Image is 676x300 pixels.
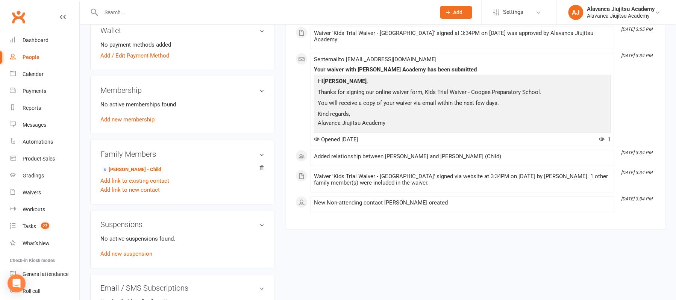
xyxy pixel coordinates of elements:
div: Reports [23,105,41,111]
i: [DATE] 3:34 PM [621,196,653,202]
a: Product Sales [10,150,79,167]
div: What's New [23,240,50,246]
div: Roll call [23,288,40,294]
div: Open Intercom Messenger [8,274,26,292]
a: Workouts [10,201,79,218]
h3: Wallet [100,26,264,35]
i: [DATE] 3:55 PM [621,27,653,32]
a: People [10,49,79,66]
div: AJ [568,5,584,20]
a: General attendance kiosk mode [10,266,79,283]
span: Opened [DATE] [314,136,358,143]
div: Added relationship between [PERSON_NAME] and [PERSON_NAME] (Child) [314,153,611,160]
a: Clubworx [9,8,28,26]
a: Add new membership [100,116,155,123]
h3: Email / SMS Subscriptions [100,284,264,292]
div: Alavanca Jiujitsu Academy [587,6,655,12]
div: Waiver 'Kids Trial Waiver - [GEOGRAPHIC_DATA]' signed via website at 3:34PM on [DATE] by [PERSON_... [314,173,611,186]
i: [DATE] 3:34 PM [621,150,653,155]
div: Waiver 'Kids Trial Waiver - [GEOGRAPHIC_DATA]' signed at 3:34PM on [DATE] was approved by Alavanc... [314,30,611,43]
div: Waivers [23,189,41,195]
div: Alavanca Jiujitsu Academy [587,12,655,19]
span: Add [453,9,463,15]
i: [DATE] 3:34 PM [621,170,653,175]
h3: Suspensions [100,220,264,229]
strong: [PERSON_NAME] [323,78,367,85]
div: Gradings [23,173,44,179]
p: Thanks for signing our online waiver form, Kids Trial Waiver - Coogee Preparatory School. [316,88,609,98]
div: Product Sales [23,156,55,162]
p: Hi , [316,77,609,88]
span: Settings [503,4,524,21]
h3: Family Members [100,150,264,158]
a: Waivers [10,184,79,201]
a: Dashboard [10,32,79,49]
div: General attendance [23,271,68,277]
a: Automations [10,133,79,150]
div: Messages [23,122,46,128]
a: Reports [10,100,79,117]
p: Kind regards, Alavanca Jiujitsu Academy [316,109,609,129]
a: Add new suspension [100,250,152,257]
span: Sent email to [EMAIL_ADDRESS][DOMAIN_NAME] [314,56,437,63]
div: Calendar [23,71,44,77]
a: Payments [10,83,79,100]
div: Tasks [23,223,36,229]
a: Add link to new contact [100,185,160,194]
a: Add / Edit Payment Method [100,51,169,60]
h3: Membership [100,86,264,94]
i: [DATE] 3:34 PM [621,53,653,58]
a: Roll call [10,283,79,300]
p: You will receive a copy of your waiver via email within the next few days. [316,98,609,109]
li: No payment methods added [100,40,264,49]
a: Add link to existing contact [100,176,169,185]
a: Gradings [10,167,79,184]
p: No active suspensions found. [100,234,264,243]
span: 1 [599,136,611,143]
button: Add [440,6,472,19]
a: Calendar [10,66,79,83]
p: No active memberships found [100,100,264,109]
div: New Non-attending contact [PERSON_NAME] created [314,200,611,206]
div: Dashboard [23,37,49,43]
input: Search... [99,7,430,18]
div: Payments [23,88,46,94]
a: Tasks 27 [10,218,79,235]
div: Your waiver with [PERSON_NAME] Academy has been submitted [314,67,611,73]
a: What's New [10,235,79,252]
a: [PERSON_NAME] - Child [102,166,161,174]
a: Messages [10,117,79,133]
div: People [23,54,39,60]
div: Workouts [23,206,45,212]
span: 27 [41,223,49,229]
div: Automations [23,139,53,145]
